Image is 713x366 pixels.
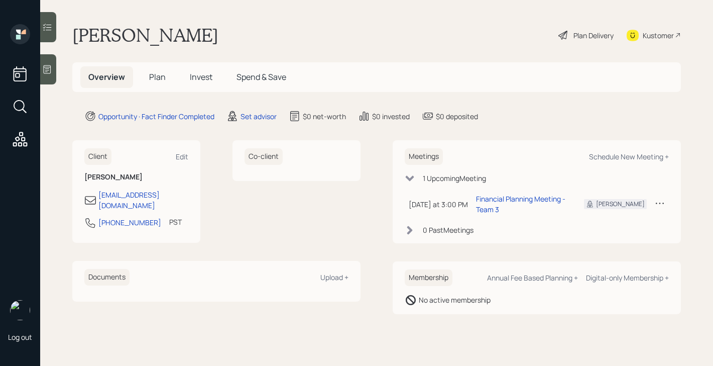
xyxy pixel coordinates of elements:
span: Spend & Save [236,71,286,82]
div: Digital-only Membership + [586,273,669,283]
div: Edit [176,152,188,161]
div: Annual Fee Based Planning + [487,273,578,283]
div: Opportunity · Fact Finder Completed [98,111,214,122]
h6: Client [84,148,111,165]
h6: [PERSON_NAME] [84,173,188,181]
div: Upload + [320,272,348,282]
span: Plan [149,71,166,82]
h1: [PERSON_NAME] [72,24,218,46]
div: PST [169,217,182,227]
div: No active membership [419,295,491,305]
h6: Meetings [405,148,443,165]
h6: Membership [405,269,452,286]
div: $0 deposited [436,111,478,122]
div: Kustomer [643,30,674,41]
img: michael-russo-headshot.png [10,300,30,320]
div: 1 Upcoming Meeting [423,173,486,184]
span: Overview [88,71,125,82]
div: $0 invested [372,111,410,122]
h6: Co-client [245,148,283,165]
div: Financial Planning Meeting - Team 3 [476,194,568,215]
div: $0 net-worth [303,111,346,122]
div: [DATE] at 3:00 PM [409,199,468,210]
div: [EMAIL_ADDRESS][DOMAIN_NAME] [98,190,188,211]
div: [PHONE_NUMBER] [98,217,161,228]
div: Schedule New Meeting + [589,152,669,161]
div: Set advisor [241,111,277,122]
div: [PERSON_NAME] [596,200,645,209]
div: Plan Delivery [573,30,614,41]
span: Invest [190,71,212,82]
div: 0 Past Meeting s [423,225,473,235]
div: Log out [8,332,32,342]
h6: Documents [84,269,130,286]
